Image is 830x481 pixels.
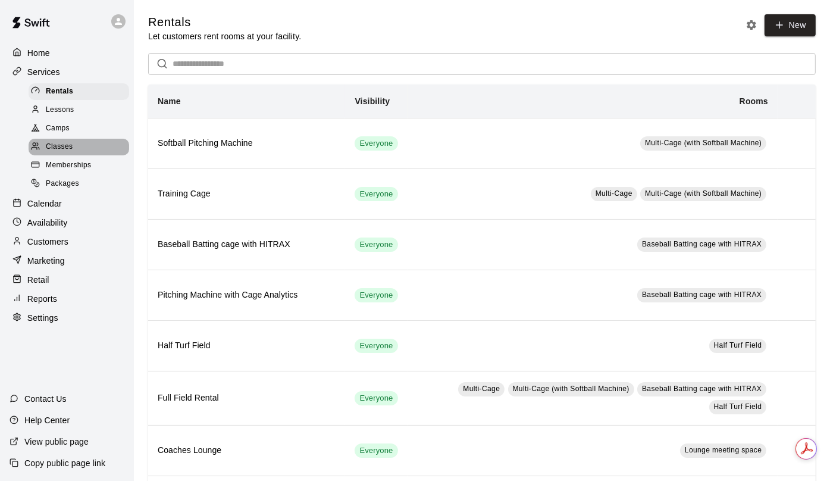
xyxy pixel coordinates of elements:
[29,157,134,175] a: Memberships
[29,82,134,101] a: Rentals
[148,14,301,30] h5: Rentals
[355,341,397,352] span: Everyone
[27,47,50,59] p: Home
[10,271,124,289] a: Retail
[685,446,762,454] span: Lounge meeting space
[148,30,301,42] p: Let customers rent rooms at your facility.
[158,137,336,150] h6: Softball Pitching Machine
[355,443,397,458] div: This service is visible to all of your customers
[10,233,124,251] a: Customers
[46,160,91,171] span: Memberships
[645,139,762,147] span: Multi-Cage (with Softball Machine)
[29,101,134,119] a: Lessons
[46,123,70,135] span: Camps
[27,274,49,286] p: Retail
[158,392,336,405] h6: Full Field Rental
[29,176,129,192] div: Packages
[645,189,762,198] span: Multi-Cage (with Softball Machine)
[355,393,397,404] span: Everyone
[743,16,760,34] button: Rental settings
[355,288,397,302] div: This service is visible to all of your customers
[158,96,181,106] b: Name
[24,414,70,426] p: Help Center
[355,239,397,251] span: Everyone
[27,198,62,210] p: Calendar
[158,289,336,302] h6: Pitching Machine with Cage Analytics
[714,402,762,411] span: Half Turf Field
[27,236,68,248] p: Customers
[355,238,397,252] div: This service is visible to all of your customers
[29,83,129,100] div: Rentals
[29,120,134,138] a: Camps
[10,44,124,62] a: Home
[27,217,68,229] p: Availability
[27,312,58,324] p: Settings
[24,393,67,405] p: Contact Us
[10,195,124,213] a: Calendar
[765,14,816,36] a: New
[29,157,129,174] div: Memberships
[355,96,390,106] b: Visibility
[46,86,73,98] span: Rentals
[29,102,129,118] div: Lessons
[46,178,79,190] span: Packages
[10,252,124,270] a: Marketing
[29,175,134,193] a: Packages
[463,385,500,393] span: Multi-Cage
[10,214,124,232] a: Availability
[740,96,768,106] b: Rooms
[27,293,57,305] p: Reports
[355,138,397,149] span: Everyone
[24,457,105,469] p: Copy public page link
[10,63,124,81] a: Services
[355,391,397,405] div: This service is visible to all of your customers
[10,290,124,308] a: Reports
[642,291,762,299] span: Baseball Batting cage with HITRAX
[27,255,65,267] p: Marketing
[24,436,89,448] p: View public page
[513,385,629,393] span: Multi-Cage (with Softball Machine)
[355,339,397,353] div: This service is visible to all of your customers
[642,240,762,248] span: Baseball Batting cage with HITRAX
[158,444,336,457] h6: Coaches Lounge
[46,141,73,153] span: Classes
[355,290,397,301] span: Everyone
[29,138,134,157] a: Classes
[46,104,74,116] span: Lessons
[642,385,762,393] span: Baseball Batting cage with HITRAX
[158,238,336,251] h6: Baseball Batting cage with HITRAX
[158,339,336,352] h6: Half Turf Field
[355,189,397,200] span: Everyone
[27,66,60,78] p: Services
[355,187,397,201] div: This service is visible to all of your customers
[29,139,129,155] div: Classes
[714,341,762,349] span: Half Turf Field
[29,120,129,137] div: Camps
[355,445,397,457] span: Everyone
[158,188,336,201] h6: Training Cage
[596,189,632,198] span: Multi-Cage
[355,136,397,151] div: This service is visible to all of your customers
[10,309,124,327] a: Settings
